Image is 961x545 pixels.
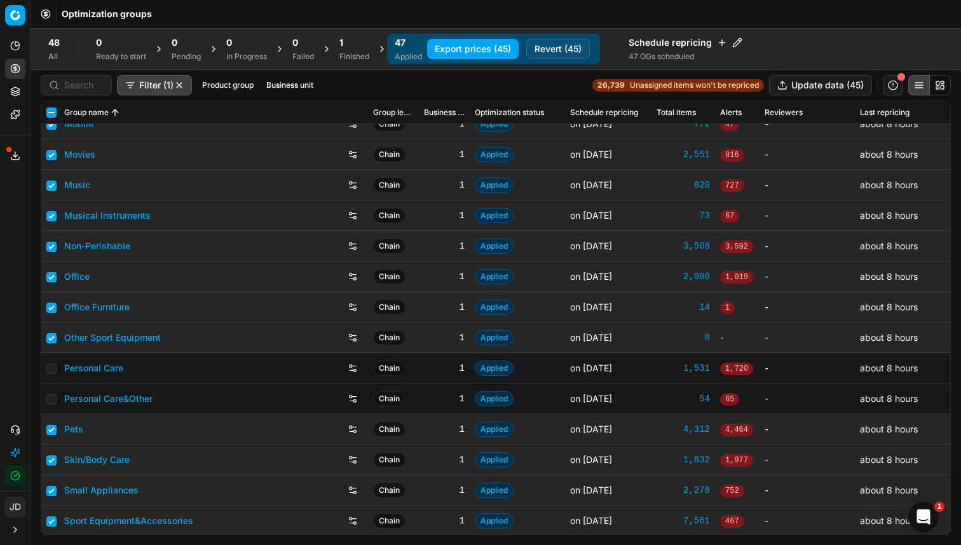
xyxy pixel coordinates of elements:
[373,300,406,315] span: Chain
[6,497,25,516] span: JD
[657,209,710,222] a: 73
[934,502,944,512] span: 1
[339,36,343,49] span: 1
[860,301,918,312] span: about 8 hours
[424,392,465,405] div: 1
[475,107,544,118] span: Optimization status
[720,210,739,223] span: 67
[424,514,465,527] div: 1
[64,423,83,436] a: Pets
[570,240,612,251] span: on [DATE]
[570,362,612,373] span: on [DATE]
[475,238,514,254] span: Applied
[760,261,855,292] td: -
[424,301,465,314] div: 1
[475,391,514,406] span: Applied
[769,75,872,95] button: Update data (45)
[860,454,918,465] span: about 8 hours
[570,454,612,465] span: on [DATE]
[629,52,742,62] div: 47 OGs scheduled
[657,423,710,436] div: 4,312
[860,485,918,495] span: about 8 hours
[657,392,710,405] a: 54
[373,391,406,406] span: Chain
[657,118,710,130] div: 772
[657,331,710,344] a: 0
[339,52,369,62] div: Finished
[475,452,514,467] span: Applied
[475,208,514,223] span: Applied
[720,149,744,162] span: 816
[760,322,855,353] td: -
[570,210,612,221] span: on [DATE]
[657,240,710,252] div: 3,508
[760,383,855,414] td: -
[395,36,406,49] span: 47
[657,179,710,191] a: 820
[760,170,855,200] td: -
[427,39,519,59] button: Export prices (45)
[475,147,514,162] span: Applied
[64,107,109,118] span: Group name
[64,148,95,161] a: Movies
[373,330,406,345] span: Chain
[373,107,414,118] span: Group level
[373,147,406,162] span: Chain
[424,107,465,118] span: Business unit
[475,269,514,284] span: Applied
[860,179,918,190] span: about 8 hours
[570,149,612,160] span: on [DATE]
[657,148,710,161] div: 2,551
[860,393,918,404] span: about 8 hours
[64,484,139,497] a: Small Appliances
[526,39,590,59] button: Revert (45)
[424,453,465,466] div: 1
[760,200,855,231] td: -
[720,454,753,467] span: 1,977
[373,208,406,223] span: Chain
[395,52,422,62] div: Applied
[657,514,710,527] div: 7,561
[720,179,744,192] span: 727
[373,177,406,193] span: Chain
[475,422,514,437] span: Applied
[64,301,130,314] a: Office Furniture
[64,514,193,527] a: Sport Equipment&Accessories
[570,301,612,312] span: on [DATE]
[64,270,90,283] a: Office
[860,118,918,129] span: about 8 hours
[570,332,612,343] span: on [DATE]
[64,362,123,375] a: Personal Care
[860,332,918,343] span: about 8 hours
[117,75,192,95] button: Filter (1)
[860,515,918,526] span: about 8 hours
[657,107,696,118] span: Total items
[62,8,152,20] span: Optimization groups
[860,210,918,221] span: about 8 hours
[630,80,759,90] span: Unassigned items won't be repriced
[172,52,201,62] div: Pending
[760,109,855,139] td: -
[64,179,90,191] a: Music
[860,240,918,251] span: about 8 hours
[5,497,25,517] button: JD
[109,106,121,119] button: Sorted by Group name ascending
[570,179,612,190] span: on [DATE]
[860,271,918,282] span: about 8 hours
[48,36,60,49] span: 48
[720,393,739,406] span: 65
[226,36,232,49] span: 0
[475,513,514,528] span: Applied
[424,270,465,283] div: 1
[475,330,514,345] span: Applied
[720,271,753,284] span: 1,019
[64,392,153,405] a: Personal Care&Other
[475,177,514,193] span: Applied
[592,79,764,92] a: 26,739Unassigned items won't be repriced
[657,362,710,375] a: 1,531
[570,107,638,118] span: Schedule repricing
[720,485,744,497] span: 752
